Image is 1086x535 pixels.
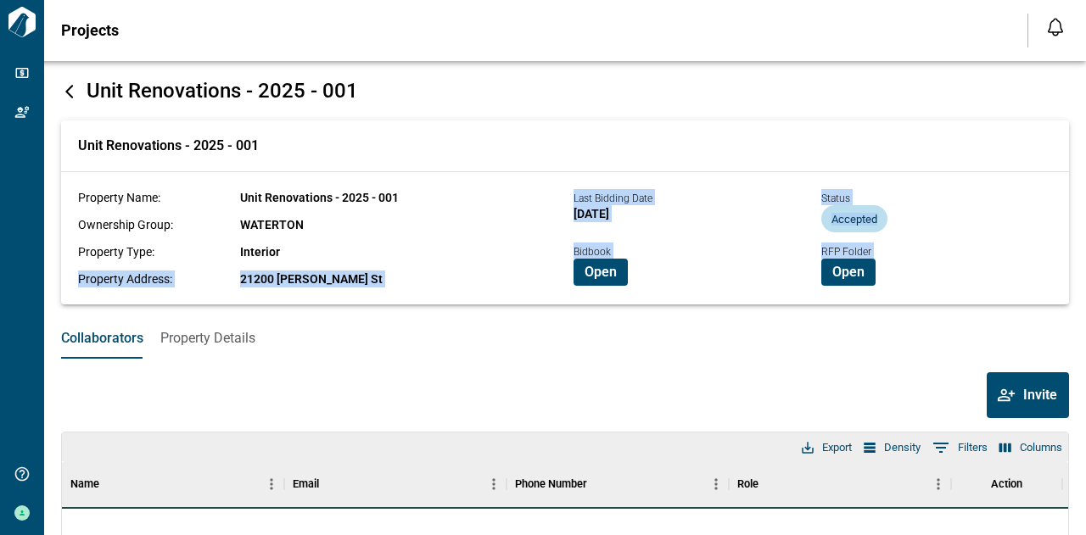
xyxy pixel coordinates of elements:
span: Property Details [160,330,255,347]
div: Role [737,460,759,508]
button: Sort [99,472,123,496]
span: Ownership Group: [78,218,173,231]
span: Property Address: [78,272,172,286]
span: Interior [240,245,280,259]
span: Unit Renovations - 2025 - 001 [240,191,399,204]
span: Status [821,192,850,204]
button: Sort [319,472,343,496]
button: Menu [926,471,951,497]
span: RFP Folder [821,246,871,258]
button: Sort [587,472,611,496]
button: Sort [759,472,782,496]
div: Action [991,460,1022,508]
span: [DATE] [574,207,609,220]
button: Open notification feed [1042,14,1069,41]
a: Open [574,263,628,279]
div: Name [62,460,284,508]
span: WATERTON [240,218,304,231]
div: Phone Number [507,460,729,508]
span: Property Type: [78,245,154,259]
div: Role [729,460,951,508]
div: Email [284,460,507,508]
span: Bidbook [574,246,611,258]
a: Open [821,263,876,279]
span: Projects [61,22,119,39]
div: Email [293,460,319,508]
button: Select columns [995,437,1066,459]
span: Property Name: [78,191,160,204]
span: Open [832,264,865,281]
button: Open [574,259,628,286]
span: Open [585,264,617,281]
button: Density [859,437,925,459]
span: Accepted [821,213,887,226]
button: Invite [987,372,1069,418]
div: Action [951,460,1062,508]
button: Open [821,259,876,286]
div: Name [70,460,99,508]
span: Unit Renovations - 2025 - 001 [87,79,358,103]
span: Invite [1023,387,1057,404]
span: Collaborators [61,330,143,347]
div: Phone Number [515,460,587,508]
button: Menu [259,471,284,497]
button: Export [798,437,856,459]
span: Last Bidding Date [574,192,652,204]
span: Unit Renovations - 2025 - 001 [78,137,259,154]
button: Menu [481,471,507,497]
button: Menu [703,471,729,497]
span: 21200 [PERSON_NAME] St [240,272,383,286]
div: base tabs [44,318,1086,359]
button: Show filters [928,434,992,461]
